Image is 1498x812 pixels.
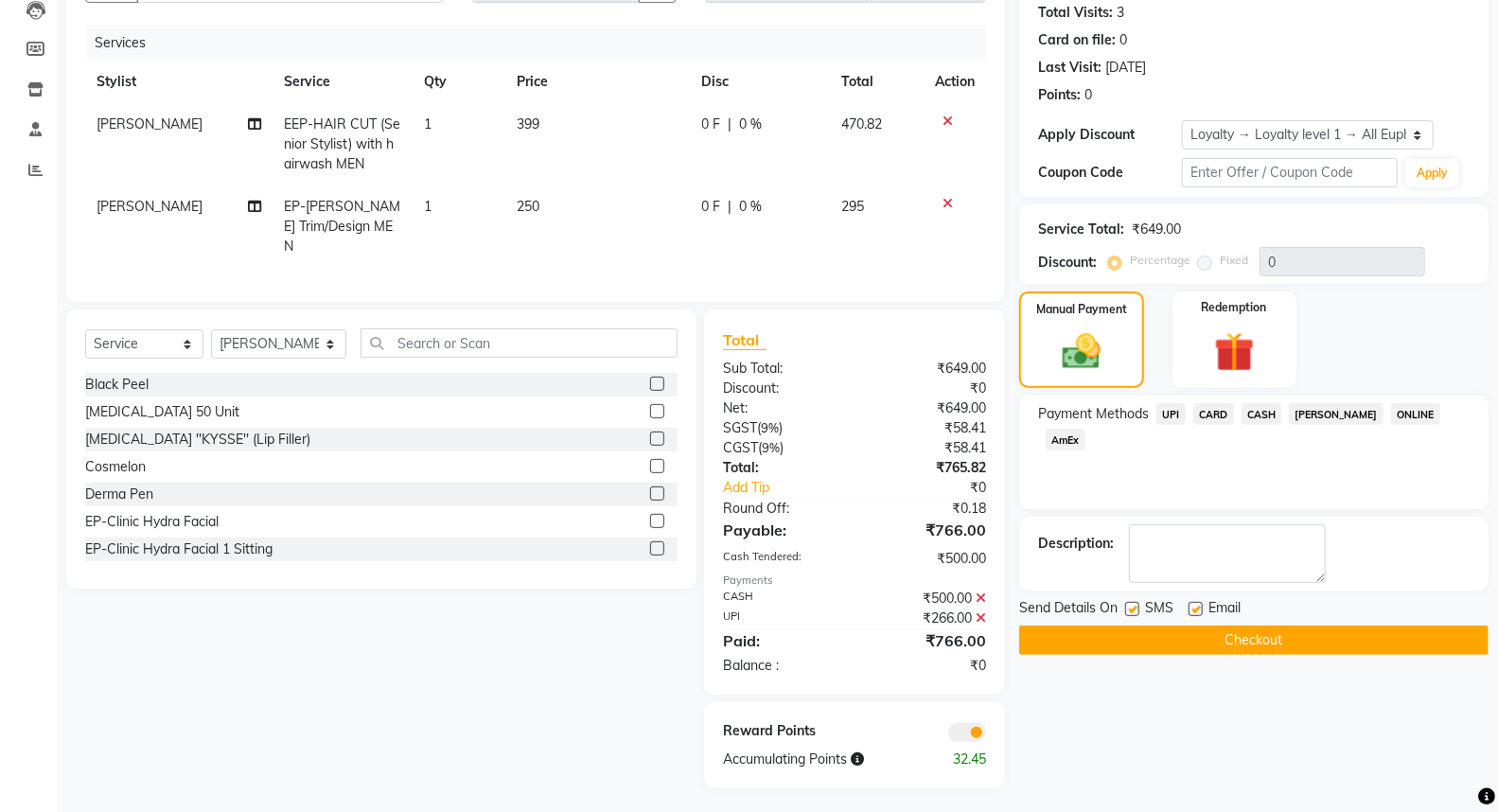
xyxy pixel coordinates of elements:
div: ₹0 [855,379,1000,398]
div: ₹765.82 [855,458,1000,478]
div: ₹649.00 [855,359,1000,379]
div: Description: [1038,534,1114,554]
th: Stylist [85,61,273,103]
div: Reward Points [709,721,855,742]
span: 0 F [702,115,721,134]
div: ₹649.00 [855,398,1000,418]
div: Black Peel [85,375,149,395]
span: 0 F [702,197,721,217]
div: Accumulating Points [709,750,927,769]
span: 9% [761,420,779,435]
span: 470.82 [841,115,882,132]
div: Coupon Code [1038,163,1182,183]
span: 9% [762,440,780,455]
span: Total [723,330,767,350]
span: Email [1208,598,1241,622]
div: Apply Discount [1038,125,1182,145]
div: ₹0.18 [855,499,1000,519]
div: Discount: [1038,253,1097,273]
div: Points: [1038,85,1081,105]
input: Enter Offer / Coupon Code [1182,158,1398,187]
div: ₹500.00 [855,589,1000,609]
div: ₹766.00 [855,629,1000,652]
div: Service Total: [1038,220,1124,239]
div: ₹649.00 [1132,220,1181,239]
div: Last Visit: [1038,58,1101,78]
div: ₹0 [879,478,1000,498]
div: Cosmelon [85,457,146,477]
img: _gift.svg [1202,327,1267,377]
span: CASH [1242,403,1282,425]
div: Sub Total: [709,359,855,379]
div: ₹58.41 [855,418,1000,438]
div: ₹0 [855,656,1000,676]
span: CARD [1193,403,1234,425]
div: ( ) [709,418,855,438]
label: Fixed [1220,252,1248,269]
a: Add Tip [709,478,878,498]
div: Payments [723,573,986,589]
th: Action [924,61,986,103]
div: Round Off: [709,499,855,519]
label: Percentage [1130,252,1190,269]
div: 0 [1084,85,1092,105]
th: Price [505,61,691,103]
div: CASH [709,589,855,609]
span: 250 [517,198,539,215]
span: SGST [723,419,757,436]
div: Derma Pen [85,485,153,504]
div: Total Visits: [1038,3,1113,23]
div: [DATE] [1105,58,1146,78]
span: UPI [1156,403,1186,425]
span: EEP-HAIR CUT (Senior Stylist) with hairwash MEN [284,115,400,172]
div: EP-Clinic Hydra Facial 1 Sitting [85,539,273,559]
div: ₹58.41 [855,438,1000,458]
span: 0 % [740,115,763,134]
label: Manual Payment [1036,301,1127,318]
div: Discount: [709,379,855,398]
span: [PERSON_NAME] [97,198,203,215]
div: 0 [1119,30,1127,50]
div: [MEDICAL_DATA] ''KYSSE'' (Lip Filler) [85,430,310,450]
span: | [729,115,732,134]
span: 399 [517,115,539,132]
span: AmEx [1046,429,1085,450]
span: ONLINE [1391,403,1440,425]
input: Search or Scan [361,328,679,358]
th: Disc [691,61,830,103]
label: Redemption [1202,299,1267,316]
button: Checkout [1019,626,1489,655]
button: Apply [1405,159,1459,187]
span: Send Details On [1019,598,1118,622]
div: ₹266.00 [855,609,1000,628]
div: Cash Tendered: [709,549,855,569]
th: Total [830,61,924,103]
span: EP-[PERSON_NAME] Trim/Design MEN [284,198,400,255]
div: [MEDICAL_DATA] 50 Unit [85,402,239,422]
div: Net: [709,398,855,418]
span: [PERSON_NAME] [97,115,203,132]
div: 3 [1117,3,1124,23]
div: UPI [709,609,855,628]
span: SMS [1145,598,1173,622]
span: CGST [723,439,758,456]
span: [PERSON_NAME] [1289,403,1383,425]
div: Services [87,26,1000,61]
th: Qty [413,61,505,103]
span: 1 [424,198,432,215]
div: Paid: [709,629,855,652]
div: Balance : [709,656,855,676]
div: ₹500.00 [855,549,1000,569]
div: 32.45 [927,750,1000,769]
div: ₹766.00 [855,519,1000,541]
th: Service [273,61,413,103]
div: EP-Clinic Hydra Facial [85,512,219,532]
span: 1 [424,115,432,132]
div: Card on file: [1038,30,1116,50]
span: Payment Methods [1038,404,1149,424]
img: _cash.svg [1050,329,1113,374]
div: ( ) [709,438,855,458]
span: 0 % [740,197,763,217]
span: | [729,197,732,217]
span: 295 [841,198,864,215]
